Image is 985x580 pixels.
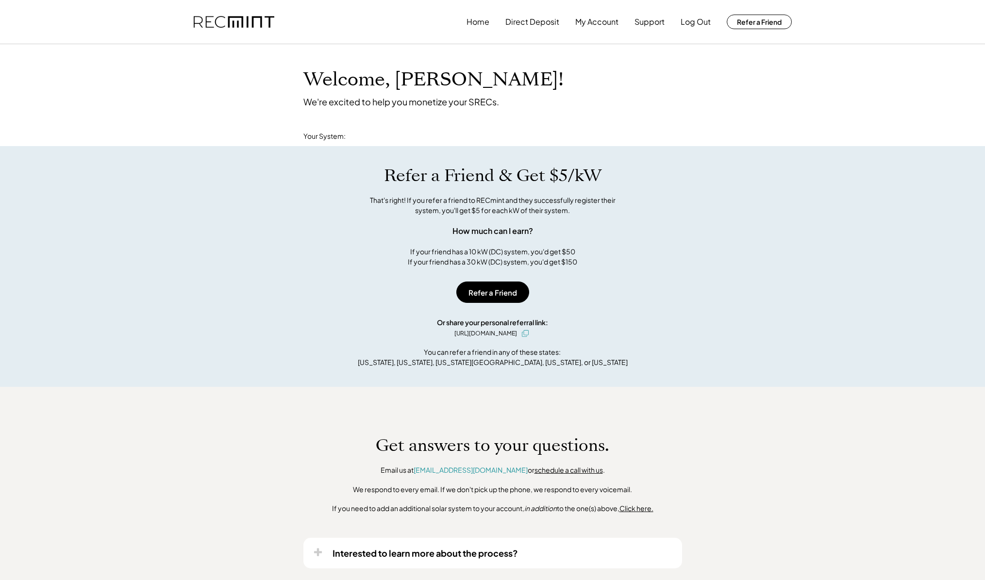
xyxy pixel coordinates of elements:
div: That's right! If you refer a friend to RECmint and they successfully register their system, you'l... [359,195,626,215]
h1: Refer a Friend & Get $5/kW [384,166,601,186]
button: Refer a Friend [727,15,792,29]
button: Refer a Friend [456,282,529,303]
a: [EMAIL_ADDRESS][DOMAIN_NAME] [414,465,528,474]
em: in addition [524,504,557,513]
button: Support [634,12,665,32]
div: You can refer a friend in any of these states: [US_STATE], [US_STATE], [US_STATE][GEOGRAPHIC_DATA... [358,347,628,367]
div: We're excited to help you monetize your SRECs. [303,96,499,107]
div: [URL][DOMAIN_NAME] [454,329,517,338]
button: My Account [575,12,618,32]
button: Home [467,12,489,32]
div: Email us at or . [381,465,605,475]
a: schedule a call with us [534,465,603,474]
div: If you need to add an additional solar system to your account, to the one(s) above, [332,504,653,514]
div: If your friend has a 10 kW (DC) system, you'd get $50 If your friend has a 30 kW (DC) system, you... [408,247,577,267]
img: recmint-logotype%403x.png [194,16,274,28]
div: How much can I earn? [452,225,533,237]
button: Direct Deposit [505,12,559,32]
div: Interested to learn more about the process? [333,547,518,559]
button: click to copy [519,328,531,339]
u: Click here. [619,504,653,513]
div: Or share your personal referral link: [437,317,548,328]
h1: Get answers to your questions. [376,435,609,456]
div: We respond to every email. If we don't pick up the phone, we respond to every voicemail. [353,485,632,495]
button: Log Out [681,12,711,32]
h1: Welcome, [PERSON_NAME]! [303,68,564,91]
div: Your System: [303,132,346,141]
